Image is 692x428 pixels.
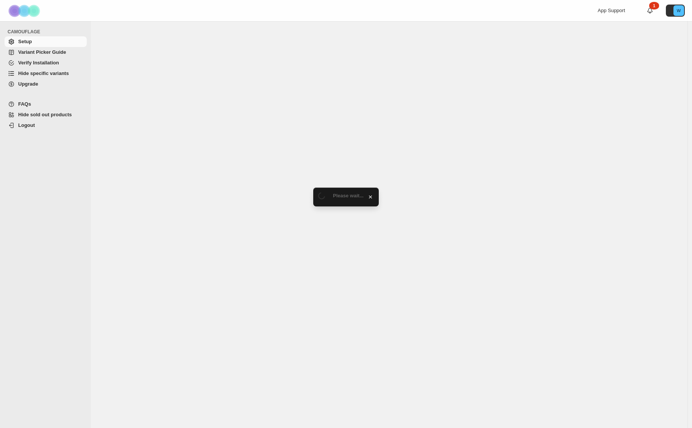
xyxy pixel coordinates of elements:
[18,60,59,66] span: Verify Installation
[5,79,87,89] a: Upgrade
[8,29,87,35] span: CAMOUFLAGE
[666,5,685,17] button: Avatar with initials W
[673,5,684,16] span: Avatar with initials W
[18,122,35,128] span: Logout
[5,36,87,47] a: Setup
[677,8,681,13] text: W
[333,193,364,198] span: Please wait...
[18,39,32,44] span: Setup
[18,101,31,107] span: FAQs
[18,81,38,87] span: Upgrade
[6,0,44,21] img: Camouflage
[5,120,87,131] a: Logout
[649,2,659,9] div: 1
[5,68,87,79] a: Hide specific variants
[5,99,87,109] a: FAQs
[598,8,625,13] span: App Support
[18,112,72,117] span: Hide sold out products
[5,58,87,68] a: Verify Installation
[18,70,69,76] span: Hide specific variants
[18,49,66,55] span: Variant Picker Guide
[646,7,654,14] a: 1
[5,47,87,58] a: Variant Picker Guide
[5,109,87,120] a: Hide sold out products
